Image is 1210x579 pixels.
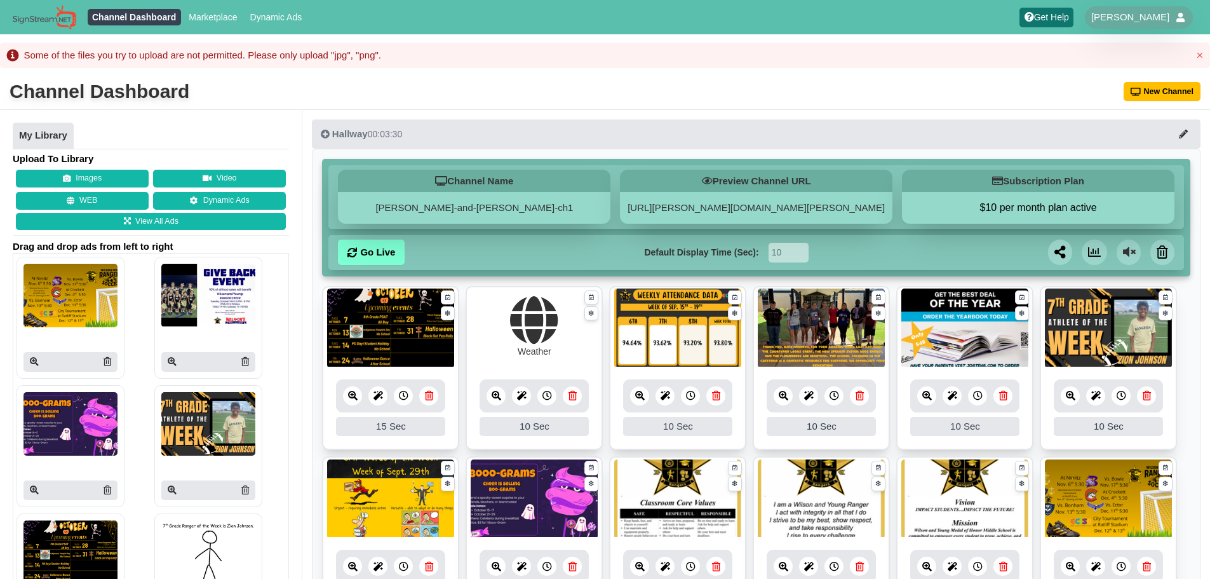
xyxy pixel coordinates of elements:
div: 10 Sec [767,417,876,436]
img: P250x250 image processing20251008 2065718 1gq3r07 [161,392,255,456]
img: 1786.025 kb [758,460,885,539]
img: 1788.290 kb [901,460,1028,539]
div: Some of the files you try to upload are not permitted. Please only upload "jpg", "png". [24,49,381,62]
img: 405.650 kb [1045,289,1172,368]
h5: Subscription Plan [902,170,1174,192]
div: 10 Sec [480,417,589,436]
div: 10 Sec [1054,417,1163,436]
img: 920.678 kb [1045,460,1172,539]
button: WEB [16,192,149,210]
span: Drag and drop ads from left to right [13,240,289,253]
button: Hallway00:03:30 [312,119,1200,149]
div: Weather [518,345,551,358]
button: Close [1193,49,1206,62]
img: 1802.340 kb [614,460,741,539]
img: 1262.783 kb [327,289,454,368]
div: Channel Dashboard [10,79,189,104]
h5: Channel Name [338,170,610,192]
a: My Library [13,123,74,149]
a: Dynamic Ads [245,9,307,25]
a: Dynamic Ads [153,192,286,210]
button: New Channel [1124,82,1201,101]
a: Go Live [338,240,405,265]
span: [PERSON_NAME] [1091,11,1169,24]
img: 6.462 mb [758,289,885,368]
img: 590.812 kb [614,289,741,368]
a: Marketplace [184,9,242,25]
label: Default Display Time (Sec): [644,246,758,259]
input: Seconds [769,243,809,262]
img: 8.962 mb [901,289,1028,368]
img: P250x250 image processing20251008 2065718 154ttm4 [24,264,118,327]
button: Video [153,170,286,187]
button: Images [16,170,149,187]
img: Sign Stream.NET [13,5,76,30]
a: [URL][PERSON_NAME][DOMAIN_NAME][PERSON_NAME] [628,202,885,213]
a: Get Help [1019,8,1073,27]
img: P250x250 image processing20251008 2065718 8yiblu [24,392,118,456]
button: $10 per month plan active [902,201,1174,214]
a: View All Ads [16,213,286,231]
img: 5.180 mb [327,460,454,539]
img: 229.179 kb [471,460,598,539]
span: Hallway [332,128,368,139]
h5: Preview Channel URL [620,170,892,192]
div: 00:03:30 [321,128,402,140]
div: [PERSON_NAME]-and-[PERSON_NAME]-ch1 [338,192,610,224]
div: 15 Sec [336,417,445,436]
img: P250x250 image processing20251008 2065718 1ru8bz0 [161,264,255,327]
div: 10 Sec [623,417,732,436]
h4: Upload To Library [13,153,289,165]
div: 10 Sec [910,417,1019,436]
a: Channel Dashboard [88,9,181,25]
